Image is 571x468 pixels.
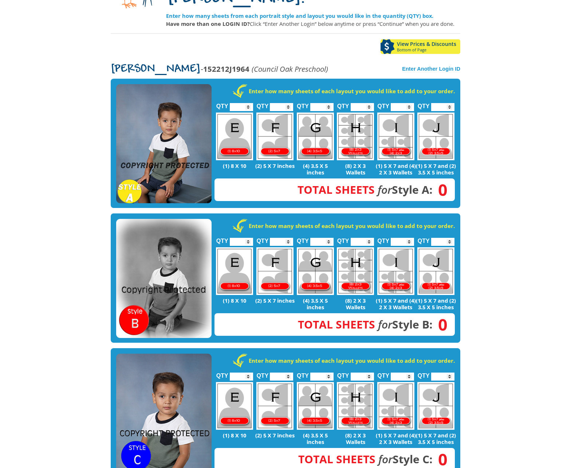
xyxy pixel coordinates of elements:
[295,432,335,445] p: (4) 3.5 X 5 inches
[298,182,433,197] strong: Style A:
[116,84,212,204] img: STYLE A
[378,452,393,467] em: for
[249,222,455,229] strong: Enter how many sheets of each layout you would like to add to your order.
[297,247,334,295] img: G
[337,365,349,382] label: QTY
[417,113,454,160] img: J
[397,48,460,52] span: Bottom of Page
[297,95,309,113] label: QTY
[256,382,294,430] img: F
[255,297,295,304] p: (2) 5 X 7 inches
[166,20,460,28] p: Click “Enter Another Login” below anytime or press “Continue” when you are done.
[297,113,334,160] img: G
[378,317,392,332] em: for
[337,230,349,248] label: QTY
[418,95,430,113] label: QTY
[216,247,253,295] img: E
[116,219,212,338] img: STYLE B
[417,382,454,430] img: J
[377,113,414,160] img: I
[337,113,374,160] img: H
[298,317,433,332] strong: Style B:
[214,162,255,169] p: (1) 8 X 10
[295,162,335,176] p: (4) 3.5 X 5 inches
[433,455,448,463] span: 0
[433,186,448,194] span: 0
[216,365,228,382] label: QTY
[298,317,375,332] span: Total Sheets
[256,95,268,113] label: QTY
[416,432,456,445] p: (1) 5 X 7 and (2) 3.5 X 5 inches
[203,64,249,74] strong: 152212J1964
[249,87,455,95] strong: Enter how many sheets of each layout you would like to add to your order.
[335,162,376,176] p: (8) 2 X 3 Wallets
[377,95,389,113] label: QTY
[216,382,253,430] img: E
[166,20,250,27] strong: Have more than one LOGIN ID?
[335,297,376,310] p: (8) 2 X 3 Wallets
[416,162,456,176] p: (1) 5 X 7 and (2) 3.5 X 5 inches
[166,12,433,19] strong: Enter how many sheets from each portrait style and layout you would like in the quantity (QTY) box.
[256,365,268,382] label: QTY
[381,39,460,54] a: View Prices & DiscountsBottom of Page
[337,382,374,430] img: H
[418,365,430,382] label: QTY
[214,297,255,304] p: (1) 8 X 10
[377,230,389,248] label: QTY
[111,63,201,75] span: [PERSON_NAME]
[252,64,328,74] em: (Council Oak Preschool)
[216,95,228,113] label: QTY
[297,230,309,248] label: QTY
[416,297,456,310] p: (1) 5 X 7 and (2) 3.5 X 5 inches
[417,247,454,295] img: J
[375,162,416,176] p: (1) 5 X 7 and (4) 2 X 3 Wallets
[418,230,430,248] label: QTY
[402,66,460,72] a: Enter Another Login ID
[216,113,253,160] img: E
[297,382,334,430] img: G
[375,297,416,310] p: (1) 5 X 7 and (4) 2 X 3 Wallets
[256,230,268,248] label: QTY
[249,357,455,364] strong: Enter how many sheets of each layout you would like to add to your order.
[214,432,255,438] p: (1) 8 X 10
[256,113,294,160] img: F
[433,320,448,329] span: 0
[377,365,389,382] label: QTY
[298,452,433,467] strong: Style C:
[337,247,374,295] img: H
[255,432,295,438] p: (2) 5 X 7 inches
[335,432,376,445] p: (8) 2 X 3 Wallets
[337,95,349,113] label: QTY
[255,162,295,169] p: (2) 5 X 7 inches
[298,452,375,467] span: Total Sheets
[216,230,228,248] label: QTY
[295,297,335,310] p: (4) 3.5 X 5 inches
[298,182,375,197] span: Total Sheets
[377,247,414,295] img: I
[378,182,392,197] em: for
[377,382,414,430] img: I
[111,65,328,73] p: -
[297,365,309,382] label: QTY
[375,432,416,445] p: (1) 5 X 7 and (4) 2 X 3 Wallets
[256,247,294,295] img: F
